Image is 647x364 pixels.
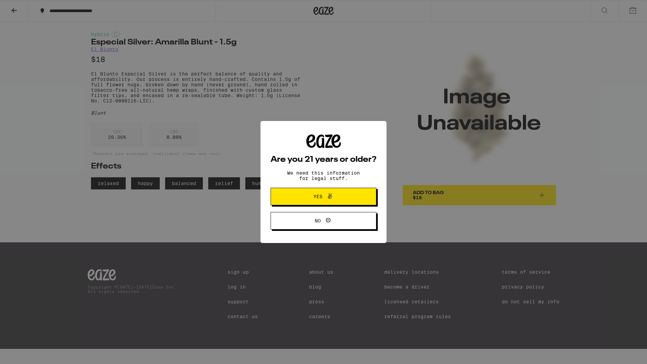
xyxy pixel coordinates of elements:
button: Yes [271,188,376,205]
button: No [271,212,376,230]
span: No [315,218,321,223]
p: We need this information for legal stuff. [281,170,366,181]
span: Yes [313,194,322,199]
h2: Are you 21 years or older? [271,156,376,164]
